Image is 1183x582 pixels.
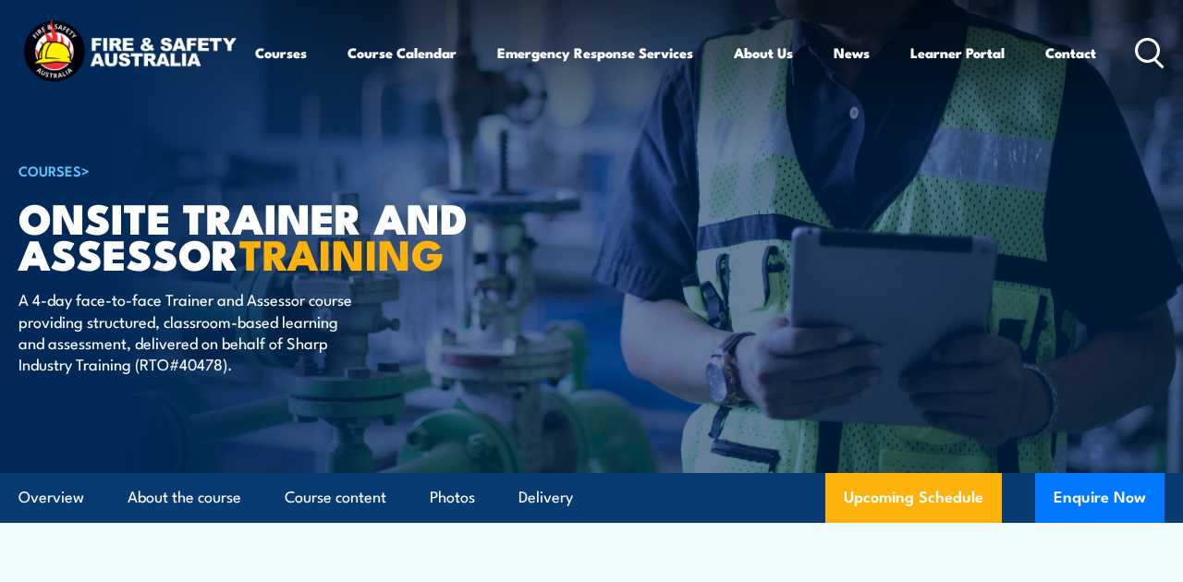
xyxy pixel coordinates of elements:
[518,473,573,522] a: Delivery
[18,160,81,180] a: COURSES
[1045,30,1096,75] a: Contact
[910,30,1005,75] a: Learner Portal
[18,288,356,375] p: A 4-day face-to-face Trainer and Assessor course providing structured, classroom-based learning a...
[734,30,793,75] a: About Us
[18,199,475,271] h1: Onsite Trainer and Assessor
[430,473,475,522] a: Photos
[348,30,457,75] a: Course Calendar
[255,30,307,75] a: Courses
[1035,473,1165,523] button: Enquire Now
[285,473,386,522] a: Course content
[825,473,1002,523] a: Upcoming Schedule
[18,473,84,522] a: Overview
[239,221,445,285] strong: TRAINING
[128,473,241,522] a: About the course
[834,30,870,75] a: News
[497,30,693,75] a: Emergency Response Services
[18,159,475,181] h6: >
